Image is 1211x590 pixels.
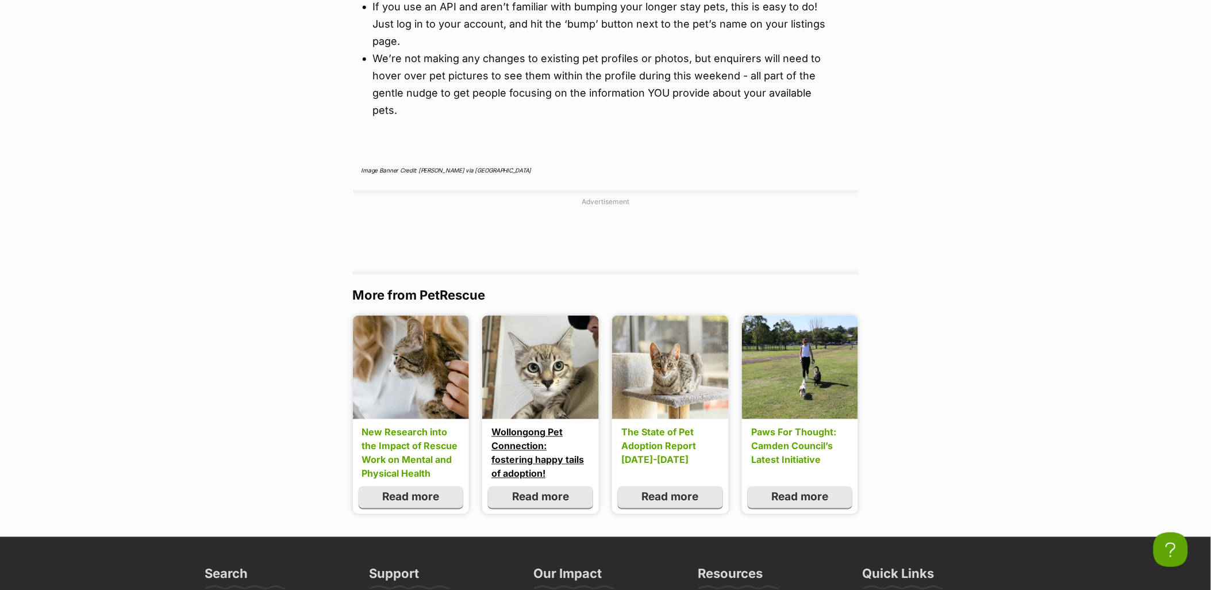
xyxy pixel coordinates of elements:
[370,566,420,589] h3: Support
[621,426,719,467] a: The State of Pet Adoption Report [DATE]-[DATE]
[742,316,858,419] img: rpruq9jwmkoy1mzgclh9.jpg
[748,486,852,508] a: Read more
[612,316,728,419] img: uplgmceoelu8k10jrmus.jpg
[618,486,722,508] a: Read more
[205,566,248,589] h3: Search
[362,426,460,481] a: New Research into the Impact of Rescue Work on Mental and Physical Health
[491,426,589,481] a: Wollongong Pet Connection: fostering happy tails of adoption!
[488,486,593,508] a: Read more
[353,316,469,419] img: z4xklv1v5upnmrkixit0.jpg
[362,167,532,174] em: Image Banner Credit: [PERSON_NAME] via [GEOGRAPHIC_DATA]
[751,426,849,467] a: Paws For Thought: Camden Council’s Latest Initiative
[698,566,763,589] h3: Resources
[863,566,935,589] h3: Quick Links
[373,50,839,119] li: We’re not making any changes to existing pet profiles or photos, but enquirers will need to hover...
[353,190,859,274] div: Advertisement
[534,566,602,589] h3: Our Impact
[359,486,463,508] a: Read more
[1154,532,1188,567] iframe: Help Scout Beacon - Open
[482,316,598,419] img: phhou72wwxsxfvtoigzu.jpg
[353,287,859,303] h3: More from PetRescue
